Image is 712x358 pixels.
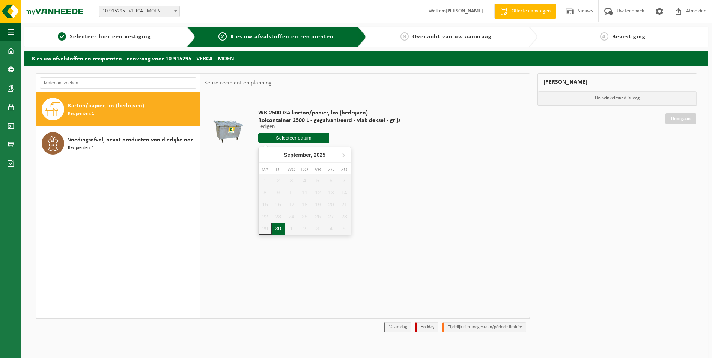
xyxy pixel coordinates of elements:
span: Voedingsafval, bevat producten van dierlijke oorsprong, onverpakt, categorie 3 [68,135,198,144]
li: Tijdelijk niet toegestaan/période limitée [442,322,526,332]
span: Selecteer hier een vestiging [70,34,151,40]
div: za [324,166,337,173]
span: 10-915295 - VERCA - MOEN [99,6,180,17]
a: Offerte aanvragen [494,4,556,19]
span: 1 [58,32,66,41]
span: Overzicht van uw aanvraag [412,34,492,40]
span: 4 [600,32,608,41]
button: Karton/papier, los (bedrijven) Recipiënten: 1 [36,92,200,126]
div: [PERSON_NAME] [537,73,697,91]
span: Offerte aanvragen [510,8,552,15]
span: Recipiënten: 1 [68,110,94,117]
div: zo [337,166,351,173]
strong: [PERSON_NAME] [446,8,483,14]
li: Vaste dag [384,322,411,332]
button: Voedingsafval, bevat producten van dierlijke oorsprong, onverpakt, categorie 3 Recipiënten: 1 [36,126,200,160]
i: 2025 [314,152,325,158]
span: 3 [400,32,409,41]
div: Keuze recipiënt en planning [200,74,275,92]
p: Uw winkelmand is leeg [538,91,697,105]
p: Ledigen [258,124,400,129]
li: Holiday [415,322,438,332]
span: Kies uw afvalstoffen en recipiënten [230,34,334,40]
div: ma [259,166,272,173]
div: do [298,166,311,173]
span: Bevestiging [612,34,646,40]
span: 2 [218,32,227,41]
span: Recipiënten: 1 [68,144,94,152]
h2: Kies uw afvalstoffen en recipiënten - aanvraag voor 10-915295 - VERCA - MOEN [24,51,708,65]
span: Karton/papier, los (bedrijven) [68,101,144,110]
span: Rolcontainer 2500 L - gegalvaniseerd - vlak deksel - grijs [258,117,400,124]
input: Materiaal zoeken [40,77,196,89]
div: 30 [272,223,285,235]
div: September, [281,149,328,161]
span: 10-915295 - VERCA - MOEN [99,6,179,17]
input: Selecteer datum [258,133,330,143]
a: 1Selecteer hier een vestiging [28,32,181,41]
div: vr [311,166,324,173]
a: Doorgaan [665,113,696,124]
div: di [272,166,285,173]
div: wo [285,166,298,173]
span: WB-2500-GA karton/papier, los (bedrijven) [258,109,400,117]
